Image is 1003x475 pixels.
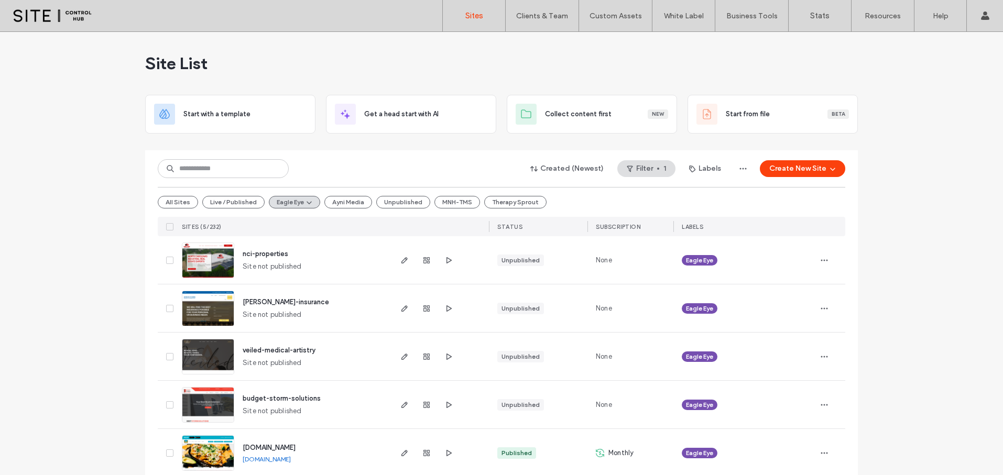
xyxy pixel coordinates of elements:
span: Eagle Eye [686,256,713,265]
a: [PERSON_NAME]-insurance [243,298,329,306]
div: Get a head start with AI [326,95,496,134]
span: Eagle Eye [686,352,713,361]
span: Eagle Eye [686,400,713,410]
a: [DOMAIN_NAME] [243,455,291,463]
span: Collect content first [545,109,612,119]
div: Unpublished [502,352,540,361]
button: Filter1 [617,160,675,177]
button: Therapy Sprout [484,196,547,208]
span: Eagle Eye [686,304,713,313]
button: All Sites [158,196,198,208]
div: Published [502,448,532,458]
span: None [596,255,612,266]
span: LABELS [682,223,703,230]
label: Sites [465,11,483,20]
span: None [596,303,612,314]
button: Eagle Eye [269,196,320,208]
button: Labels [680,160,731,177]
span: Eagle Eye [686,448,713,458]
label: Custom Assets [590,12,642,20]
label: Business Tools [726,12,778,20]
a: budget-storm-solutions [243,394,321,402]
button: Created (Newest) [521,160,613,177]
a: nci-properties [243,250,288,258]
span: SUBSCRIPTION [596,223,640,230]
button: Live / Published [202,196,265,208]
span: Start with a template [183,109,250,119]
button: Create New Site [760,160,845,177]
div: Collect content firstNew [507,95,677,134]
span: Start from file [726,109,770,119]
span: None [596,351,612,362]
div: Start from fileBeta [688,95,858,134]
div: Beta [827,109,849,119]
label: Help [933,12,949,20]
button: Unpublished [376,196,430,208]
span: STATUS [497,223,522,230]
label: White Label [664,12,704,20]
span: None [596,400,612,410]
span: Site not published [243,406,302,416]
label: Clients & Team [516,12,568,20]
div: Unpublished [502,256,540,265]
span: Get a head start with AI [364,109,439,119]
a: [DOMAIN_NAME] [243,444,296,451]
div: Unpublished [502,400,540,410]
label: Resources [865,12,901,20]
div: New [648,109,668,119]
span: Site not published [243,261,302,272]
span: Site not published [243,310,302,320]
span: Monthly [608,448,634,458]
div: Unpublished [502,304,540,313]
label: Stats [810,11,830,20]
span: Site not published [243,358,302,368]
span: SITES (5/232) [182,223,222,230]
a: veiled-medical-artistry [243,346,315,354]
button: Ayni Media [324,196,372,208]
button: MNH-TMS [434,196,480,208]
span: Site List [145,53,208,74]
div: Start with a template [145,95,315,134]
